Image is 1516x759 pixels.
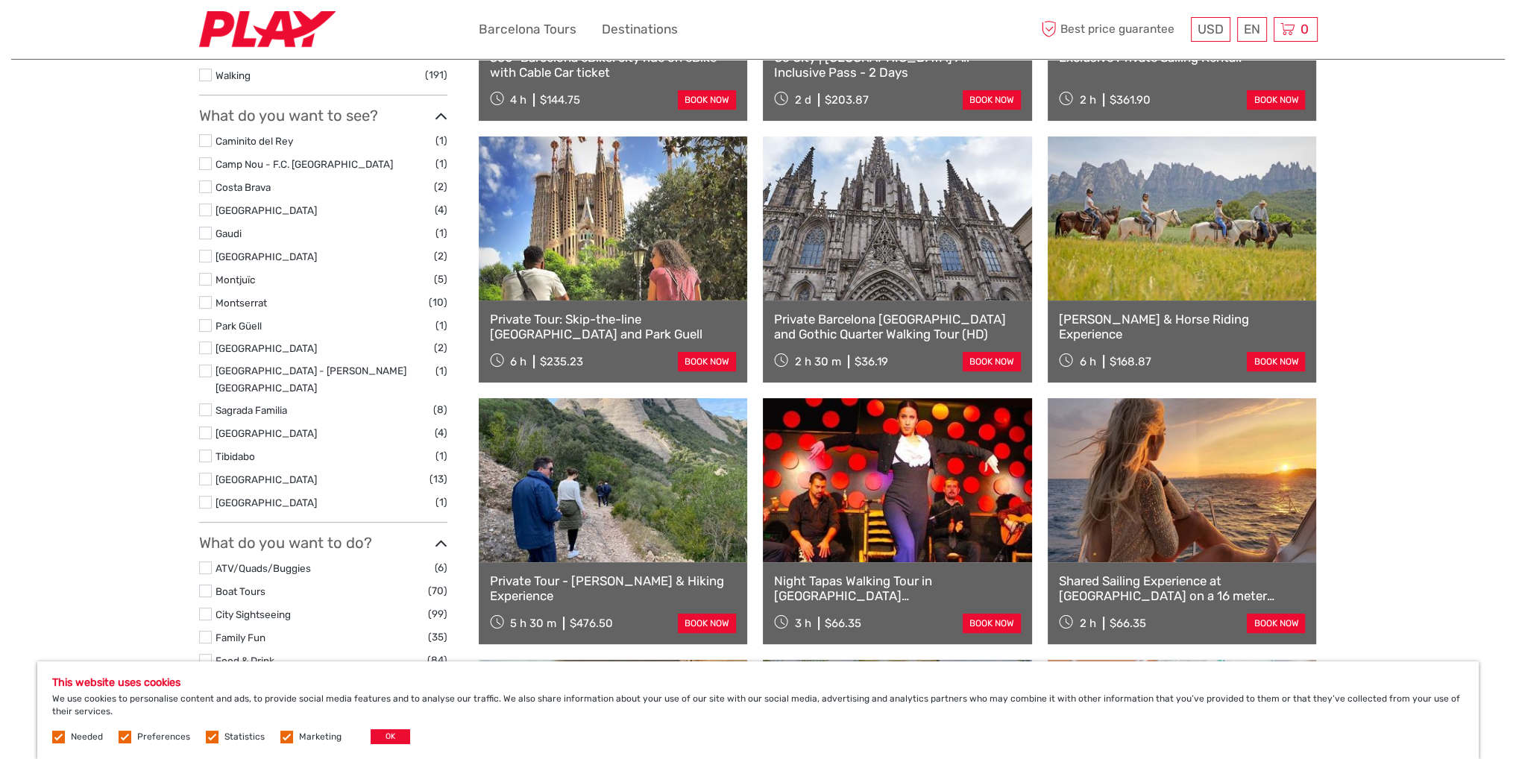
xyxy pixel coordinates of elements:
[216,585,265,597] a: Boat Tours
[1059,312,1306,342] a: [PERSON_NAME] & Horse Riding Experience
[490,573,737,604] a: Private Tour - [PERSON_NAME] & Hiking Experience
[1110,355,1151,368] div: $168.87
[795,617,811,630] span: 3 h
[52,676,1464,689] h5: This website uses cookies
[216,342,317,354] a: [GEOGRAPHIC_DATA]
[434,271,447,288] span: (5)
[678,90,736,110] a: book now
[825,93,869,107] div: $203.87
[795,93,811,107] span: 2 d
[434,248,447,265] span: (2)
[1237,17,1267,42] div: EN
[435,201,447,218] span: (4)
[540,355,583,368] div: $235.23
[774,50,1021,81] a: Go City | [GEOGRAPHIC_DATA] All-Inclusive Pass - 2 Days
[216,320,262,332] a: Park Güell
[602,19,678,40] a: Destinations
[216,135,293,147] a: Caminito del Rey
[216,497,317,508] a: [GEOGRAPHIC_DATA]
[678,614,736,633] a: book now
[434,178,447,195] span: (2)
[435,317,447,334] span: (1)
[435,362,447,379] span: (1)
[216,365,406,394] a: [GEOGRAPHIC_DATA] - [PERSON_NAME][GEOGRAPHIC_DATA]
[795,355,841,368] span: 2 h 30 m
[430,470,447,488] span: (13)
[428,605,447,623] span: (99)
[435,559,447,576] span: (6)
[540,93,580,107] div: $144.75
[216,608,291,620] a: City Sightseeing
[510,93,526,107] span: 4 h
[963,90,1021,110] a: book now
[199,11,336,48] img: 2467-7e1744d7-2434-4362-8842-68c566c31c52_logo_small.jpg
[216,251,317,262] a: [GEOGRAPHIC_DATA]
[371,729,410,744] button: OK
[1247,614,1305,633] a: book now
[216,562,311,574] a: ATV/Quads/Buggies
[425,66,447,84] span: (191)
[37,661,1479,759] div: We use cookies to personalise content and ads, to provide social media features and to analyse ou...
[774,312,1021,342] a: Private Barcelona [GEOGRAPHIC_DATA] and Gothic Quarter Walking Tour (HD)
[216,427,317,439] a: [GEOGRAPHIC_DATA]
[434,339,447,356] span: (2)
[1080,617,1096,630] span: 2 h
[825,617,861,630] div: $66.35
[678,352,736,371] a: book now
[490,312,737,342] a: Private Tour: Skip-the-line [GEOGRAPHIC_DATA] and Park Guell
[490,50,737,81] a: 360º Barcelona eBike: city ride on eBike with Cable Car ticket
[216,158,393,170] a: Camp Nou - F.C. [GEOGRAPHIC_DATA]
[1059,573,1306,604] a: Shared Sailing Experience at [GEOGRAPHIC_DATA] on a 16 meter Luxury Sailboat.
[1298,22,1311,37] span: 0
[172,23,189,41] button: Open LiveChat chat widget
[428,582,447,599] span: (70)
[1038,17,1187,42] span: Best price guarantee
[199,107,447,125] h3: What do you want to see?
[21,26,169,38] p: We're away right now. Please check back later!
[216,404,287,416] a: Sagrada Familia
[427,652,447,669] span: (84)
[216,632,265,643] a: Family Fun
[774,573,1021,604] a: Night Tapas Walking Tour in [GEOGRAPHIC_DATA] [GEOGRAPHIC_DATA] and Flamenco Show with Small Grou...
[299,731,342,743] label: Marketing
[963,352,1021,371] a: book now
[855,355,888,368] div: $36.19
[510,617,556,630] span: 5 h 30 m
[428,629,447,646] span: (35)
[1110,617,1146,630] div: $66.35
[433,401,447,418] span: (8)
[1110,93,1151,107] div: $361.90
[510,355,526,368] span: 6 h
[1247,352,1305,371] a: book now
[479,19,576,40] a: Barcelona Tours
[435,132,447,149] span: (1)
[435,447,447,464] span: (1)
[435,155,447,172] span: (1)
[216,69,251,81] a: Walking
[224,731,265,743] label: Statistics
[216,450,255,462] a: Tibidabo
[216,297,267,309] a: Montserrat
[216,274,255,286] a: Montjuïc
[1080,355,1096,368] span: 6 h
[1080,93,1096,107] span: 2 h
[570,617,613,630] div: $476.50
[216,227,242,239] a: Gaudi
[137,731,190,743] label: Preferences
[71,731,103,743] label: Needed
[199,534,447,552] h3: What do you want to do?
[1198,22,1224,37] span: USD
[435,424,447,441] span: (4)
[216,655,274,667] a: Food & Drink
[216,473,317,485] a: [GEOGRAPHIC_DATA]
[216,204,317,216] a: [GEOGRAPHIC_DATA]
[1247,90,1305,110] a: book now
[429,294,447,311] span: (10)
[435,494,447,511] span: (1)
[435,224,447,242] span: (1)
[963,614,1021,633] a: book now
[216,181,271,193] a: Costa Brava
